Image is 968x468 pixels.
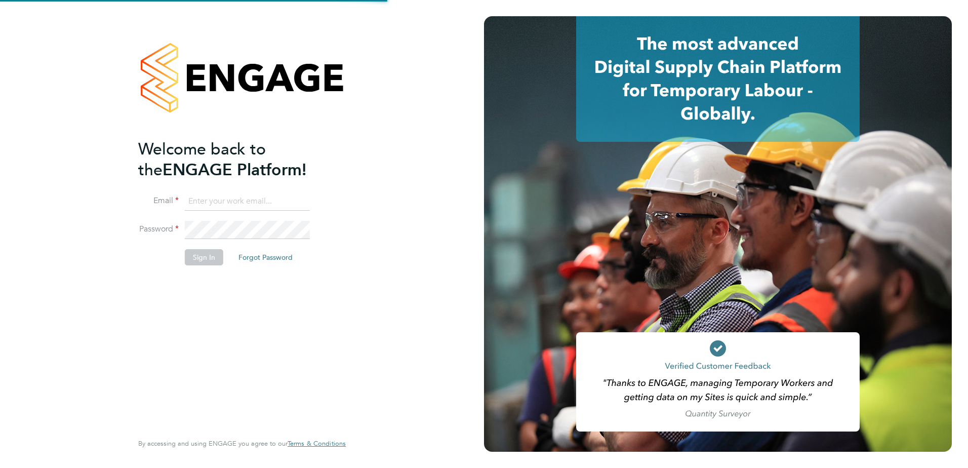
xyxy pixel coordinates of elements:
span: Welcome back to the [138,139,266,180]
h2: ENGAGE Platform! [138,139,336,180]
button: Forgot Password [230,249,301,265]
span: By accessing and using ENGAGE you agree to our [138,439,346,448]
input: Enter your work email... [185,192,310,211]
a: Terms & Conditions [288,440,346,448]
button: Sign In [185,249,223,265]
label: Email [138,196,179,206]
label: Password [138,224,179,235]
